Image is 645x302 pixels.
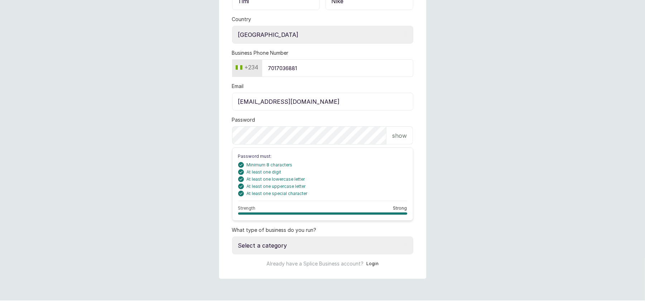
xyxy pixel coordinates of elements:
label: What type of business do you run? [232,226,317,234]
button: Login [366,260,379,267]
span: At least one digit [247,169,281,175]
span: Strength [238,205,256,211]
span: At least one special character [247,191,308,196]
input: email@acme.com [232,93,413,111]
span: Strong [393,205,407,211]
label: Password [232,116,255,123]
span: Minimum 8 characters [247,162,293,168]
span: At least one uppercase letter [247,184,306,189]
p: Already have a Splice Business account? [266,260,364,267]
p: show [392,131,407,140]
label: Country [232,16,251,23]
label: Business Phone Number [232,49,289,57]
span: At least one lowercase letter [247,176,305,182]
input: 9151930463 [262,59,413,77]
p: Password must: [238,154,407,159]
button: +234 [233,62,261,73]
label: Email [232,83,244,90]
